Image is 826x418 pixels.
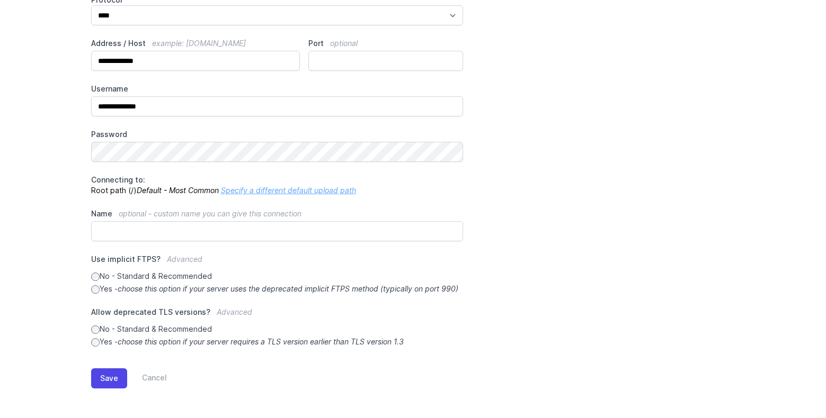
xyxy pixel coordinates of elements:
[91,272,100,281] input: No - Standard & Recommended
[330,39,358,48] span: optional
[221,186,356,195] a: Specify a different default upload path
[217,307,252,316] span: Advanced
[91,38,300,49] label: Address / Host
[91,254,464,271] label: Use implicit FTPS?
[119,209,301,218] span: optional - custom name you can give this connection
[91,84,464,94] label: Username
[167,255,202,263] span: Advanced
[137,186,219,195] i: Default - Most Common
[91,338,100,347] input: Yes -choose this option if your server requires a TLS version earlier than TLS version 1.3
[127,368,167,388] a: Cancel
[91,337,464,347] label: Yes -
[118,284,458,293] i: choose this option if your server uses the deprecated implicit FTPS method (typically on port 990)
[91,271,464,281] label: No - Standard & Recommended
[91,208,464,219] label: Name
[91,284,464,294] label: Yes -
[152,39,246,48] span: example: [DOMAIN_NAME]
[773,365,813,405] iframe: Drift Widget Chat Controller
[91,307,464,324] label: Allow deprecated TLS versions?
[118,337,404,346] i: choose this option if your server requires a TLS version earlier than TLS version 1.3
[308,38,463,49] label: Port
[91,175,464,196] p: Root path (/)
[91,325,100,334] input: No - Standard & Recommended
[91,129,464,140] label: Password
[91,368,127,388] button: Save
[91,324,464,334] label: No - Standard & Recommended
[91,175,145,184] span: Connecting to:
[91,285,100,294] input: Yes -choose this option if your server uses the deprecated implicit FTPS method (typically on por...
